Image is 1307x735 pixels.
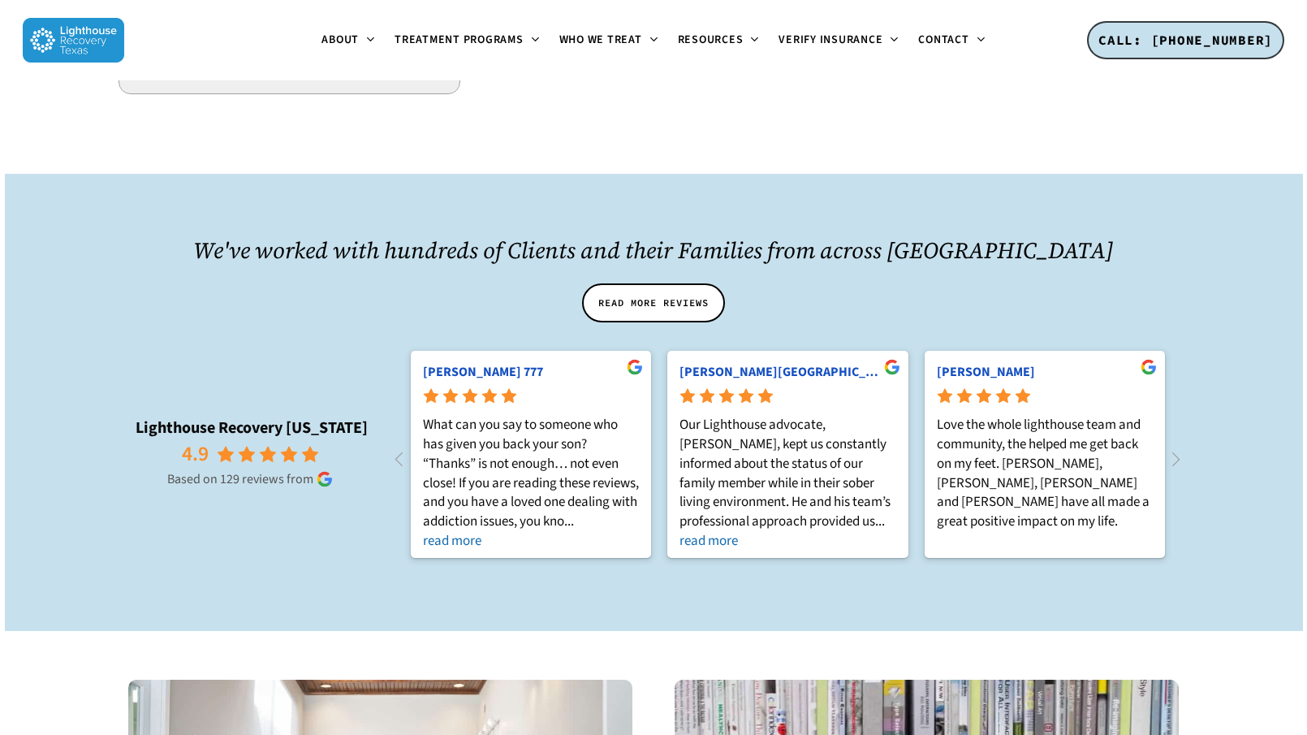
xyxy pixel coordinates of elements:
[779,32,882,48] span: Verify Insurance
[395,32,524,48] span: Treatment Programs
[550,34,668,47] a: Who We Treat
[564,512,574,531] rp-s: ...
[937,416,1154,546] rp-review-text: Love the whole lighthouse team and community, the helped me get back on my feet. [PERSON_NAME], [...
[559,32,642,48] span: Who We Treat
[918,32,968,48] span: Contact
[678,32,744,48] span: Resources
[875,512,885,531] rp-s: ...
[423,416,640,546] rp-review-text: What can you say to someone who has given you back your son? “Thanks” is not enough… not even clo...
[769,34,908,47] a: Verify Insurance
[423,363,640,381] rp-review-name: Julie 777
[679,416,896,546] rp-review-text: Our Lighthouse advocate, [PERSON_NAME], kept us constantly informed about the status of our famil...
[1087,21,1284,60] a: CALL: [PHONE_NUMBER]
[908,34,994,47] a: Contact
[582,283,725,322] a: READ MORE REVIEWS
[182,439,209,469] rp-rating: 4.9
[1098,32,1273,48] span: CALL: [PHONE_NUMBER]
[598,295,709,311] span: READ MORE REVIEWS
[679,363,911,381] a: [PERSON_NAME][GEOGRAPHIC_DATA]
[423,363,555,381] a: [PERSON_NAME] 777
[937,363,1154,381] rp-review-name: Blake Wuerch
[679,363,896,381] rp-review-name: Hank Glasgow
[423,532,640,551] rp-readmore: read more
[23,18,124,63] img: Lighthouse Recovery Texas
[321,32,359,48] span: About
[118,235,1188,266] h2: We've worked with hundreds of Clients and their Families from across [GEOGRAPHIC_DATA]
[118,417,386,439] rp-name: Lighthouse Recovery [US_STATE]
[385,34,550,47] a: Treatment Programs
[312,34,385,47] a: About
[668,34,770,47] a: Resources
[937,363,1047,381] a: [PERSON_NAME]
[118,470,386,488] rp-based: Based on 129 reviews from
[679,532,896,551] rp-readmore: read more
